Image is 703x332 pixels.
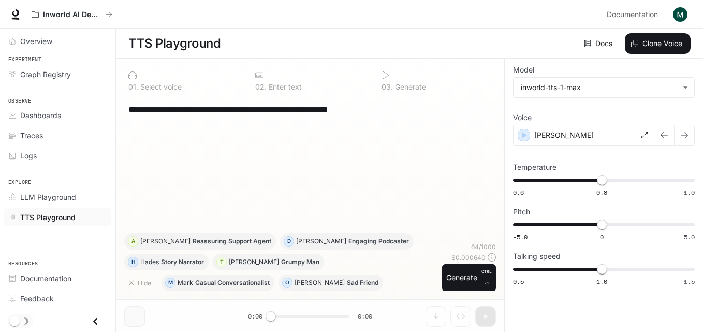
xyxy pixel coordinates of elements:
span: Graph Registry [20,69,71,80]
span: 1.0 [684,188,695,197]
p: [PERSON_NAME] [296,238,346,244]
div: M [166,275,175,291]
a: Logs [4,147,111,165]
p: Story Narrator [161,259,204,265]
button: GenerateCTRL +⏎ [442,264,496,291]
a: Documentation [603,4,666,25]
p: Enter text [267,83,302,91]
span: -5.0 [513,233,528,241]
span: 0.6 [513,188,524,197]
p: [PERSON_NAME] [229,259,279,265]
span: 1.5 [684,277,695,286]
p: 0 3 . [382,83,393,91]
a: LLM Playground [4,188,111,206]
button: Close drawer [84,311,107,332]
h1: TTS Playground [128,33,221,54]
span: LLM Playground [20,192,76,203]
p: [PERSON_NAME] [534,130,594,140]
div: H [128,254,138,270]
a: Traces [4,126,111,145]
p: [PERSON_NAME] [295,280,345,286]
p: ⏎ [481,268,492,287]
button: Hide [124,275,157,291]
button: All workspaces [27,4,117,25]
a: Dashboards [4,106,111,124]
span: 0 [600,233,604,241]
button: A[PERSON_NAME]Reassuring Support Agent [124,233,276,250]
div: T [217,254,226,270]
span: Dark mode toggle [9,315,20,326]
span: Dashboards [20,110,61,121]
span: Feedback [20,293,54,304]
a: Graph Registry [4,65,111,83]
p: Mark [178,280,193,286]
p: Grumpy Man [281,259,319,265]
span: 5.0 [684,233,695,241]
p: CTRL + [481,268,492,281]
button: T[PERSON_NAME]Grumpy Man [213,254,324,270]
button: HHadesStory Narrator [124,254,209,270]
p: Pitch [513,208,530,215]
button: MMarkCasual Conversationalist [162,275,274,291]
a: Overview [4,32,111,50]
p: Inworld AI Demos [43,10,101,19]
span: Logs [20,150,37,161]
p: Engaging Podcaster [348,238,409,244]
button: O[PERSON_NAME]Sad Friend [279,275,383,291]
span: 1.0 [596,277,607,286]
p: Talking speed [513,253,561,260]
span: 0.5 [513,277,524,286]
p: Hades [140,259,159,265]
p: Reassuring Support Agent [193,238,271,244]
p: 0 2 . [255,83,267,91]
button: User avatar [670,4,691,25]
img: User avatar [673,7,687,22]
span: TTS Playground [20,212,76,223]
p: Select voice [138,83,182,91]
span: Documentation [20,273,71,284]
div: inworld-tts-1-max [514,78,694,97]
div: D [284,233,294,250]
button: D[PERSON_NAME]Engaging Podcaster [280,233,414,250]
div: A [128,233,138,250]
a: Docs [582,33,617,54]
span: Traces [20,130,43,141]
a: TTS Playground [4,208,111,226]
span: Documentation [607,8,658,21]
p: Temperature [513,164,556,171]
span: 0.8 [596,188,607,197]
p: Sad Friend [347,280,378,286]
p: Model [513,66,534,74]
p: Voice [513,114,532,121]
p: Casual Conversationalist [195,280,270,286]
span: Overview [20,36,52,47]
p: Generate [393,83,426,91]
button: Clone Voice [625,33,691,54]
p: 0 1 . [128,83,138,91]
div: inworld-tts-1-max [521,82,678,93]
div: O [283,275,292,291]
p: [PERSON_NAME] [140,238,191,244]
a: Feedback [4,290,111,308]
a: Documentation [4,269,111,287]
